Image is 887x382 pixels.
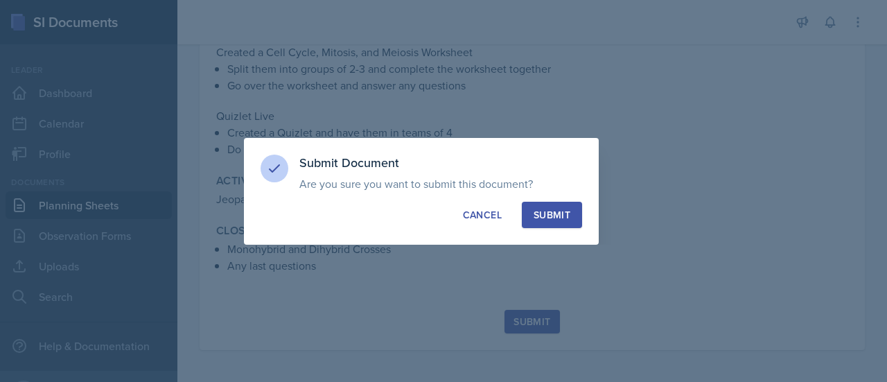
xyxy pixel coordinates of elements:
[299,155,582,171] h3: Submit Document
[522,202,582,228] button: Submit
[299,177,582,191] p: Are you sure you want to submit this document?
[534,208,570,222] div: Submit
[463,208,502,222] div: Cancel
[451,202,513,228] button: Cancel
